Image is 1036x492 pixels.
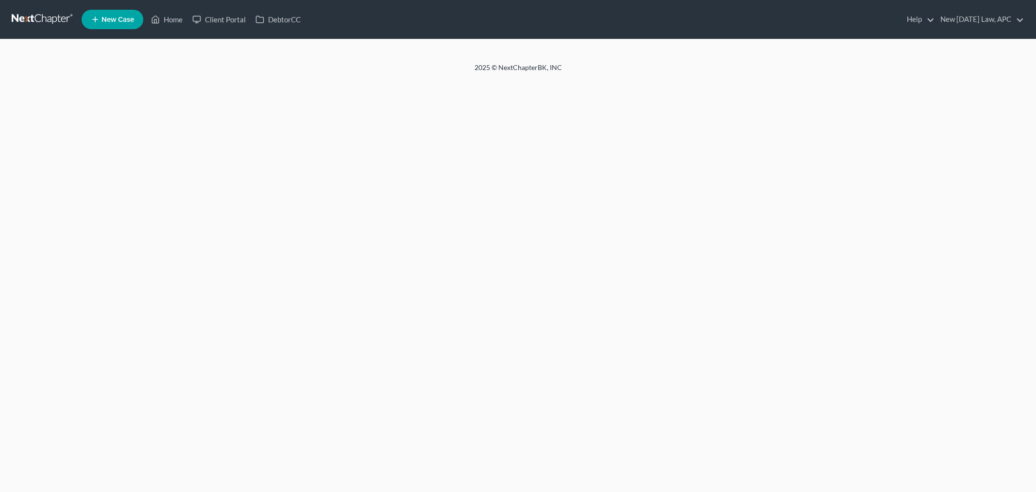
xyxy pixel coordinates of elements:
[146,11,187,28] a: Home
[82,10,143,29] new-legal-case-button: New Case
[187,11,251,28] a: Client Portal
[251,11,306,28] a: DebtorCC
[935,11,1024,28] a: New [DATE] Law, APC
[241,63,795,80] div: 2025 © NextChapterBK, INC
[902,11,934,28] a: Help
